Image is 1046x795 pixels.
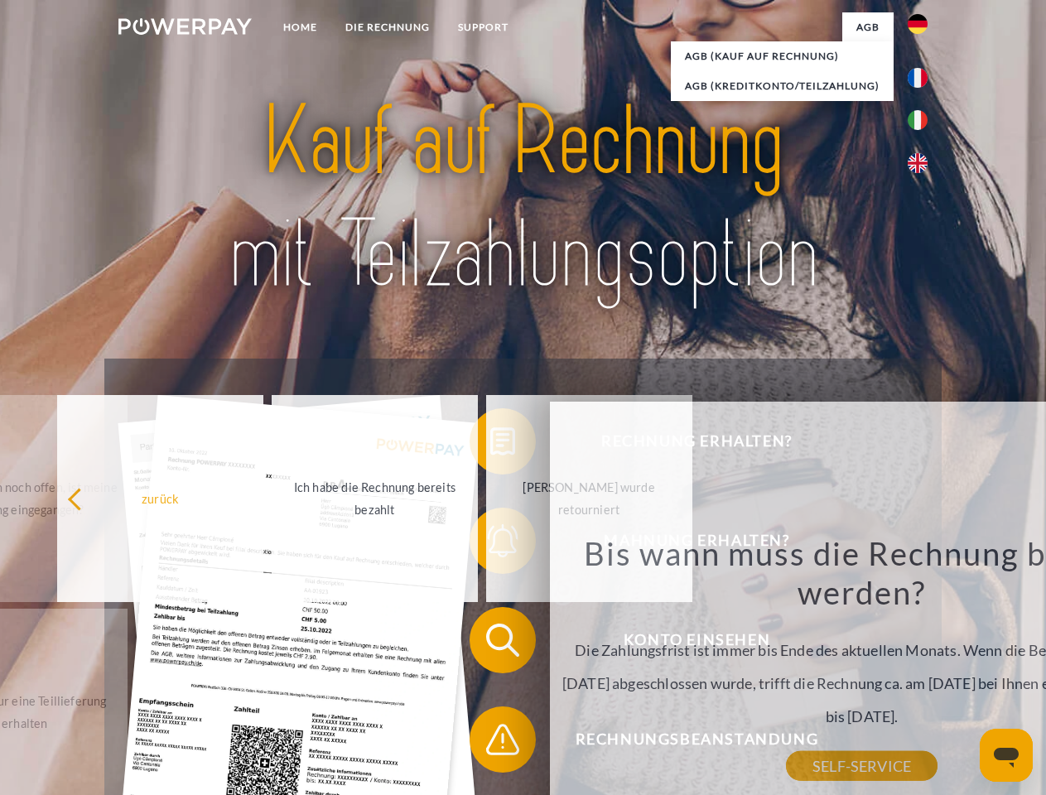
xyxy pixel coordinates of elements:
[470,706,900,773] button: Rechnungsbeanstandung
[118,18,252,35] img: logo-powerpay-white.svg
[908,153,928,173] img: en
[482,619,523,661] img: qb_search.svg
[470,607,900,673] button: Konto einsehen
[908,14,928,34] img: de
[158,79,888,317] img: title-powerpay_de.svg
[282,476,468,521] div: Ich habe die Rechnung bereits bezahlt
[671,41,894,71] a: AGB (Kauf auf Rechnung)
[482,719,523,760] img: qb_warning.svg
[842,12,894,42] a: agb
[269,12,331,42] a: Home
[980,729,1033,782] iframe: Schaltfläche zum Öffnen des Messaging-Fensters
[444,12,523,42] a: SUPPORT
[67,487,253,509] div: zurück
[496,476,682,521] div: [PERSON_NAME] wurde retourniert
[786,751,938,781] a: SELF-SERVICE
[671,71,894,101] a: AGB (Kreditkonto/Teilzahlung)
[908,110,928,130] img: it
[908,68,928,88] img: fr
[331,12,444,42] a: DIE RECHNUNG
